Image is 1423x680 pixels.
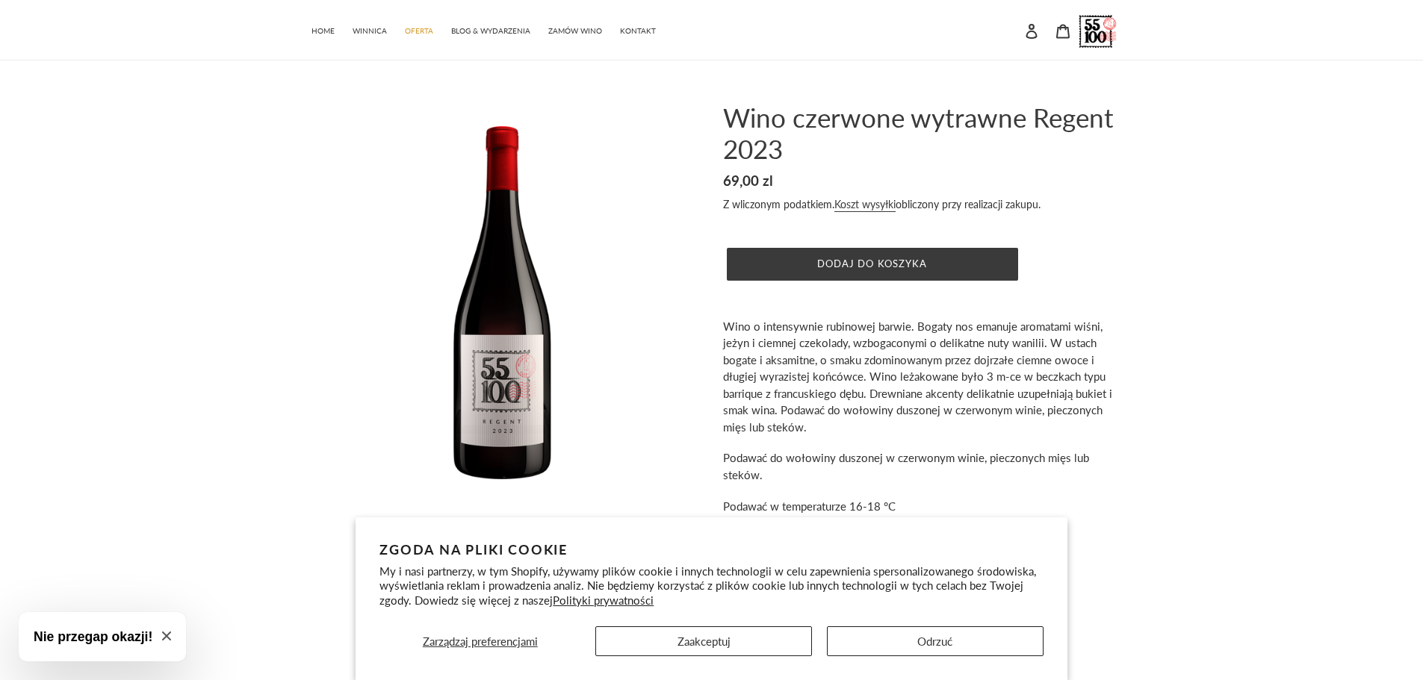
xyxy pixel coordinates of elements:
div: Z wliczonym podatkiem. obliczony przy realizacji zakupu. [723,196,1119,212]
h2: Zgoda na pliki cookie [379,541,1044,558]
span: KONTAKT [620,26,656,36]
h2: Może Ci się spodobać również [305,646,1119,664]
h1: Wino czerwone wytrawne Regent 2023 [723,102,1119,164]
a: WINNICA [345,19,394,40]
p: Podawać w temperaturze 16-18 °C [723,498,1119,515]
span: Wino o intensywnie rubinowej barwie. Bogaty nos emanuje aromatami wiśni, jeżyn i ciemnej czekolad... [723,319,1112,434]
p: My i nasi partnerzy, w tym Shopify, używamy plików cookie i innych technologii w celu zapewnienia... [379,564,1044,608]
button: Dodaj do koszyka [727,248,1018,281]
a: Koszt wysyłki [834,198,896,212]
span: ZAMÓW WINO [548,26,602,36]
span: BLOG & WYDARZENIA [451,26,530,36]
button: Odrzuć [827,626,1044,656]
a: HOME [304,19,342,40]
a: ZAMÓW WINO [541,19,610,40]
span: OFERTA [405,26,433,36]
button: Zaakceptuj [595,626,812,656]
a: BLOG & WYDARZENIA [444,19,538,40]
button: Zarządzaj preferencjami [379,626,580,656]
a: Polityki prywatności [553,593,654,607]
span: Podawać do wołowiny duszonej w czerwonym winie, pieczonych mięs lub steków. [723,451,1089,481]
a: OFERTA [397,19,441,40]
span: Zarządzaj preferencjami [423,634,538,648]
span: HOME [311,26,335,36]
span: WINNICA [353,26,387,36]
span: 69,00 zl [723,172,773,189]
a: KONTAKT [613,19,663,40]
span: Dodaj do koszyka [817,258,927,269]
